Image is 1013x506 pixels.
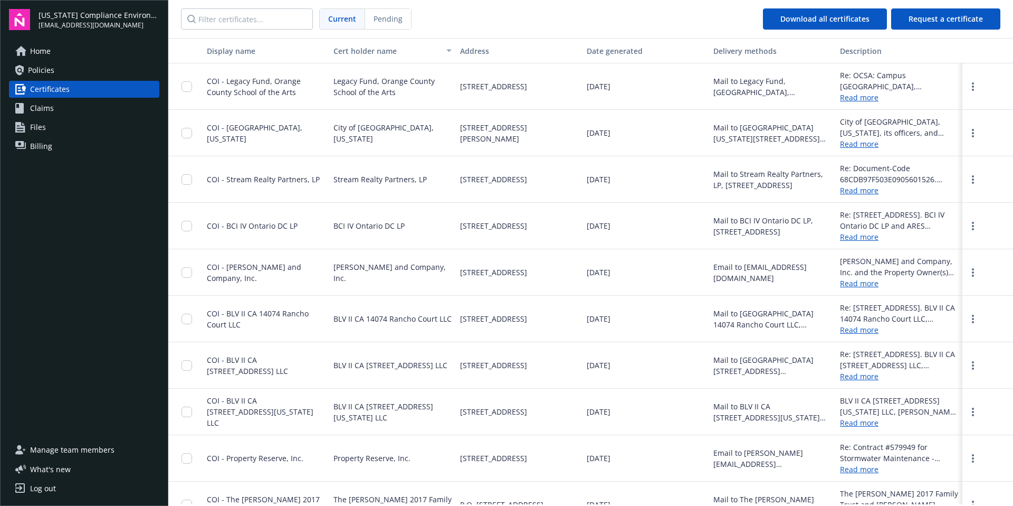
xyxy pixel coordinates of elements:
[460,122,578,144] span: [STREET_ADDRESS][PERSON_NAME]
[713,76,832,98] div: Mail to Legacy Fund, [GEOGRAPHIC_DATA], [STREET_ADDRESS]
[181,453,192,464] input: Toggle Row Selected
[333,360,447,371] span: BLV II CA [STREET_ADDRESS] LLC
[333,76,452,98] span: Legacy Fund, Orange County School of the Arts
[840,371,958,382] a: Read more
[840,256,958,278] div: [PERSON_NAME] and Company, Inc. and the Property Owner(s) and each of their officers, partners, m...
[713,168,832,191] div: Mail to Stream Realty Partners, LP, [STREET_ADDRESS]
[891,8,1000,30] button: Request a certificate
[587,127,610,138] span: [DATE]
[713,401,832,423] div: Mail to BLV II CA [STREET_ADDRESS][US_STATE] LLC, [STREET_ADDRESS]
[460,174,527,185] span: [STREET_ADDRESS]
[333,220,405,231] span: BCI IV Ontario DC LP
[365,9,411,29] span: Pending
[333,453,410,464] span: Property Reserve, Inc.
[967,266,979,279] a: more
[587,313,610,324] span: [DATE]
[9,43,159,60] a: Home
[763,8,887,30] button: Download all certificates
[28,62,54,79] span: Policies
[840,278,958,289] a: Read more
[967,406,979,418] a: more
[713,215,832,237] div: Mail to BCI IV Ontario DC LP, [STREET_ADDRESS]
[39,21,159,30] span: [EMAIL_ADDRESS][DOMAIN_NAME]
[9,62,159,79] a: Policies
[207,396,313,428] span: COI - BLV II CA [STREET_ADDRESS][US_STATE] LLC
[840,417,958,428] a: Read more
[713,261,832,284] div: Email to [EMAIL_ADDRESS][DOMAIN_NAME]
[840,185,958,196] a: Read more
[9,464,88,475] button: What's new
[587,360,610,371] span: [DATE]
[207,453,303,463] span: COI - Property Reserve, Inc.
[713,308,832,330] div: Mail to [GEOGRAPHIC_DATA] 14074 Rancho Court LLC, [STREET_ADDRESS]
[181,8,313,30] input: Filter certificates...
[456,38,582,63] button: Address
[333,45,440,57] div: Cert holder name
[460,313,527,324] span: [STREET_ADDRESS]
[840,349,958,371] div: Re: [STREET_ADDRESS]. BLV II CA [STREET_ADDRESS] LLC, [PERSON_NAME] [PERSON_NAME] LaSalle America...
[587,220,610,231] span: [DATE]
[181,81,192,92] input: Toggle Row Selected
[333,313,452,324] span: BLV II CA 14074 Rancho Court LLC
[587,267,610,278] span: [DATE]
[207,45,325,57] div: Display name
[207,123,302,144] span: COI - [GEOGRAPHIC_DATA], [US_STATE]
[30,119,46,136] span: Files
[836,38,962,63] button: Description
[840,163,958,185] div: Re: Document-Code 68CDB97F503E0905601526. Stream Realty Partners LP, and it's respective owners, ...
[840,442,958,464] div: Re: Contract #579949 for Stormwater Maintenance - [PERSON_NAME] Property Reserve, Inc. and CBRE, ...
[30,138,52,155] span: Billing
[460,453,527,464] span: [STREET_ADDRESS]
[967,359,979,372] a: more
[587,406,610,417] span: [DATE]
[30,81,70,98] span: Certificates
[181,407,192,417] input: Toggle Row Selected
[587,81,610,92] span: [DATE]
[840,92,958,103] a: Read more
[713,354,832,377] div: Mail to [GEOGRAPHIC_DATA] [STREET_ADDRESS][GEOGRAPHIC_DATA], [STREET_ADDRESS]
[329,38,456,63] button: Cert holder name
[967,452,979,465] a: more
[9,442,159,458] a: Manage team members
[30,464,71,475] span: What ' s new
[9,100,159,117] a: Claims
[30,43,51,60] span: Home
[909,14,983,24] span: Request a certificate
[207,221,298,231] span: COI - BCI IV Ontario DC LP
[587,45,705,57] div: Date generated
[840,395,958,417] div: BLV II CA [STREET_ADDRESS][US_STATE] LLC, [PERSON_NAME] [PERSON_NAME] LaSalle Americas, Inc., inc...
[840,464,958,475] a: Read more
[207,355,288,376] span: COI - BLV II CA [STREET_ADDRESS] LLC
[713,447,832,470] div: Email to [PERSON_NAME][EMAIL_ADDRESS][PERSON_NAME][DOMAIN_NAME]
[333,401,452,423] span: BLV II CA [STREET_ADDRESS][US_STATE] LLC
[967,127,979,139] a: more
[587,453,610,464] span: [DATE]
[39,10,159,21] span: [US_STATE] Compliance Environmental, LLC
[181,221,192,231] input: Toggle Row Selected
[207,76,301,97] span: COI - Legacy Fund, Orange County School of the Arts
[181,128,192,138] input: Toggle Row Selected
[713,122,832,144] div: Mail to [GEOGRAPHIC_DATA][US_STATE][STREET_ADDRESS][PERSON_NAME]
[967,220,979,232] a: more
[328,13,356,24] span: Current
[967,173,979,186] a: more
[840,209,958,231] div: Re: [STREET_ADDRESS]. BCI IV Ontario DC LP and ARES Management LLC are included as an additional ...
[181,174,192,185] input: Toggle Row Selected
[840,324,958,335] a: Read more
[709,38,836,63] button: Delivery methods
[181,360,192,371] input: Toggle Row Selected
[840,45,958,57] div: Description
[460,406,527,417] span: [STREET_ADDRESS]
[9,9,30,30] img: navigator-logo.svg
[460,360,527,371] span: [STREET_ADDRESS]
[967,313,979,325] a: more
[713,45,832,57] div: Delivery methods
[840,70,958,92] div: Re: OCSA: Campus [GEOGRAPHIC_DATA], [STREET_ADDRESS]. Legacy Fund, Orange County School of the Ar...
[840,231,958,242] a: Read more
[582,38,709,63] button: Date generated
[840,116,958,138] div: City of [GEOGRAPHIC_DATA], [US_STATE], its officers, and employees are included as additional ins...
[840,302,958,324] div: Re: [STREET_ADDRESS]. BLV II CA 14074 Rancho Court LLC, [PERSON_NAME] [PERSON_NAME] LaSalle Ameri...
[9,81,159,98] a: Certificates
[967,80,979,93] a: more
[460,45,578,57] div: Address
